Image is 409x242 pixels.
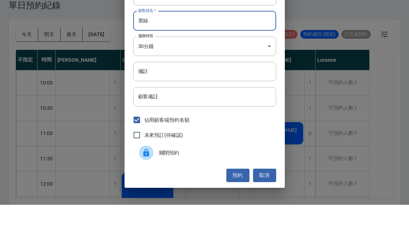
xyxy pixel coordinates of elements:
div: 關閉預約 [133,180,276,200]
span: 關閉預約 [159,186,270,194]
button: 預約 [226,206,249,219]
span: 未來預訂(待確認) [144,169,183,176]
button: 取消 [253,206,276,219]
span: 佔用顧客端預約名額 [144,154,190,161]
label: 顧客電話 [138,20,156,25]
label: 服務時長 [138,70,153,76]
div: 30分鐘 [133,74,276,93]
label: 顧客姓名 [138,45,156,51]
